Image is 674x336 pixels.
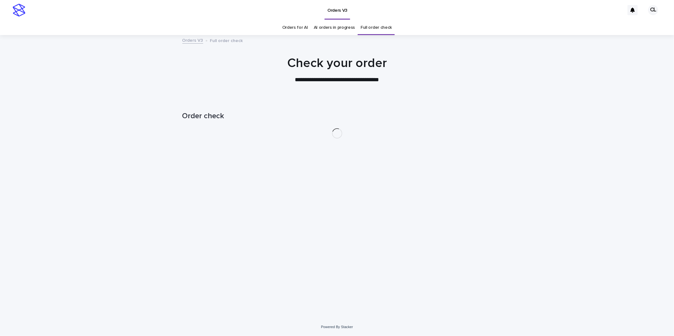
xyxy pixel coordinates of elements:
[361,20,392,35] a: Full order check
[321,325,353,329] a: Powered By Stacker
[182,36,203,44] a: Orders V3
[282,20,308,35] a: Orders for AI
[13,4,25,16] img: stacker-logo-s-only.png
[210,37,243,44] p: Full order check
[648,5,658,15] div: CL
[314,20,355,35] a: AI orders in progress
[182,56,492,71] h1: Check your order
[182,112,492,121] h1: Order check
